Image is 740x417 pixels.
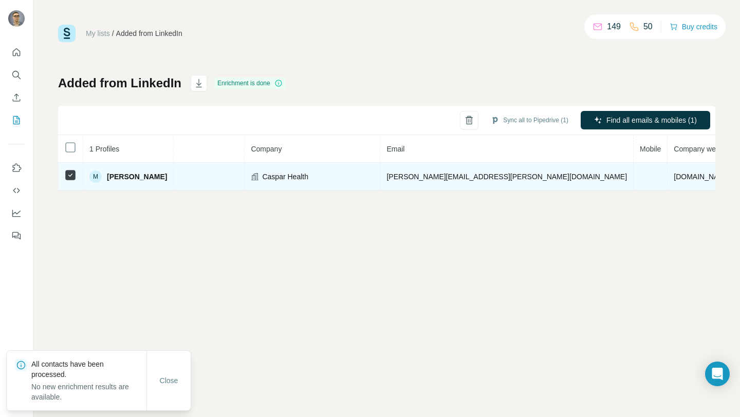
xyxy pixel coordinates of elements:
span: Close [160,375,178,386]
button: Search [8,66,25,84]
button: Close [153,371,186,390]
span: Company [251,145,282,153]
div: Open Intercom Messenger [705,362,730,386]
p: 149 [607,21,621,33]
div: Added from LinkedIn [116,28,182,39]
span: [PERSON_NAME] [107,172,167,182]
p: No new enrichment results are available. [31,382,146,402]
img: Surfe Logo [58,25,76,42]
button: Find all emails & mobiles (1) [581,111,710,129]
span: Find all emails & mobiles (1) [606,115,697,125]
li: / [112,28,114,39]
p: All contacts have been processed. [31,359,146,380]
p: 50 [643,21,653,33]
a: My lists [86,29,110,37]
span: 1 Profiles [89,145,119,153]
div: Enrichment is done [214,77,286,89]
button: Use Surfe on LinkedIn [8,159,25,177]
button: Sync all to Pipedrive (1) [484,112,576,128]
span: [DOMAIN_NAME] [674,173,731,181]
button: Feedback [8,226,25,245]
span: Email [386,145,404,153]
span: Mobile [640,145,661,153]
button: Quick start [8,43,25,62]
button: My lists [8,111,25,129]
span: [PERSON_NAME][EMAIL_ADDRESS][PERSON_NAME][DOMAIN_NAME] [386,173,627,181]
span: Company website [674,145,731,153]
h1: Added from LinkedIn [58,75,181,91]
button: Buy credits [670,20,717,34]
span: Caspar Health [262,172,308,182]
button: Enrich CSV [8,88,25,107]
button: Dashboard [8,204,25,222]
img: Avatar [8,10,25,27]
button: Use Surfe API [8,181,25,200]
div: M [89,170,102,183]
